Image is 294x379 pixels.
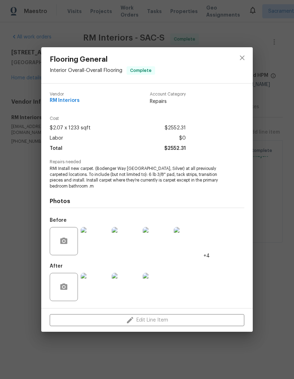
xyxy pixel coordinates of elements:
[50,133,63,143] span: Labor
[203,252,210,259] span: +4
[50,160,244,164] span: Repairs needed
[50,98,80,103] span: RM Interiors
[164,143,186,154] span: $2552.31
[50,92,80,97] span: Vendor
[50,218,67,223] h5: Before
[50,264,63,269] h5: After
[50,56,155,63] span: Flooring General
[50,166,225,189] span: RMI Install new carpet. (Bodenger Way [GEOGRAPHIC_DATA], Silver) at all previously carpeted locat...
[50,143,62,154] span: Total
[179,133,186,143] span: $0
[150,98,186,105] span: Repairs
[150,92,186,97] span: Account Category
[127,67,154,74] span: Complete
[50,198,244,205] h4: Photos
[165,123,186,133] span: $2552.31
[50,116,186,121] span: Cost
[50,123,91,133] span: $2.07 x 1233 sqft
[234,49,251,66] button: close
[50,68,122,73] span: Interior Overall - Overall Flooring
